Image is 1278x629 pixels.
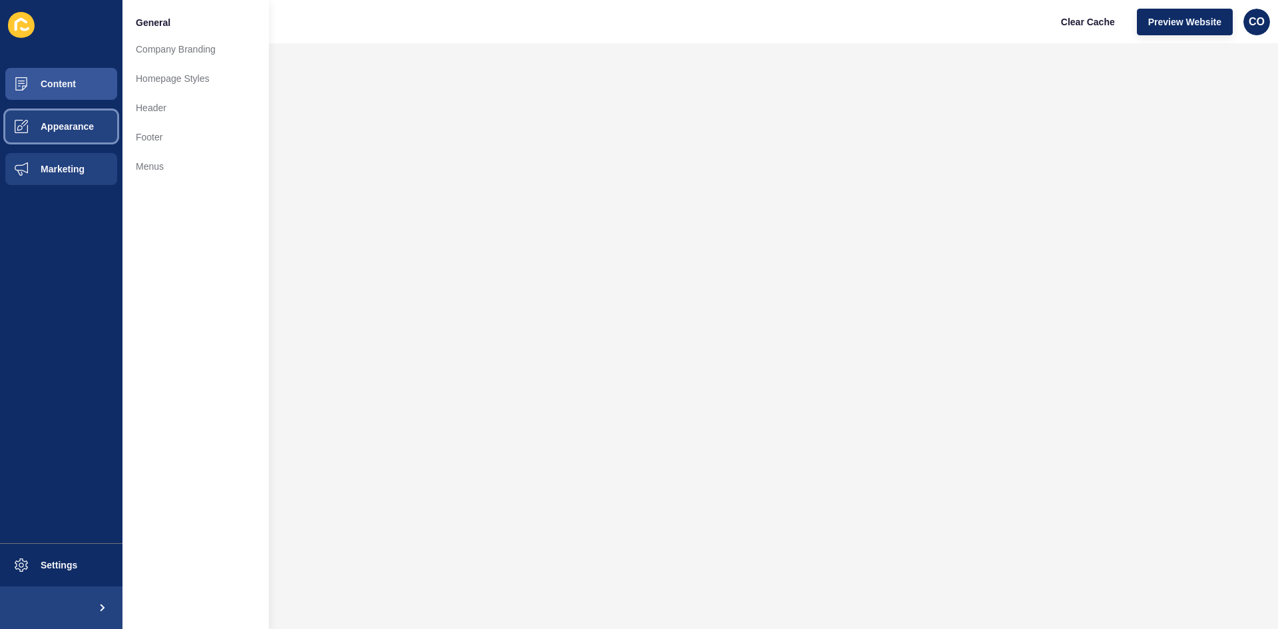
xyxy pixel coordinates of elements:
button: Clear Cache [1050,9,1126,35]
a: Header [122,93,269,122]
a: Company Branding [122,35,269,64]
span: Preview Website [1148,15,1221,29]
button: Preview Website [1137,9,1233,35]
span: CO [1249,15,1265,29]
span: Clear Cache [1061,15,1115,29]
span: General [136,16,170,29]
a: Menus [122,152,269,181]
a: Footer [122,122,269,152]
a: Homepage Styles [122,64,269,93]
